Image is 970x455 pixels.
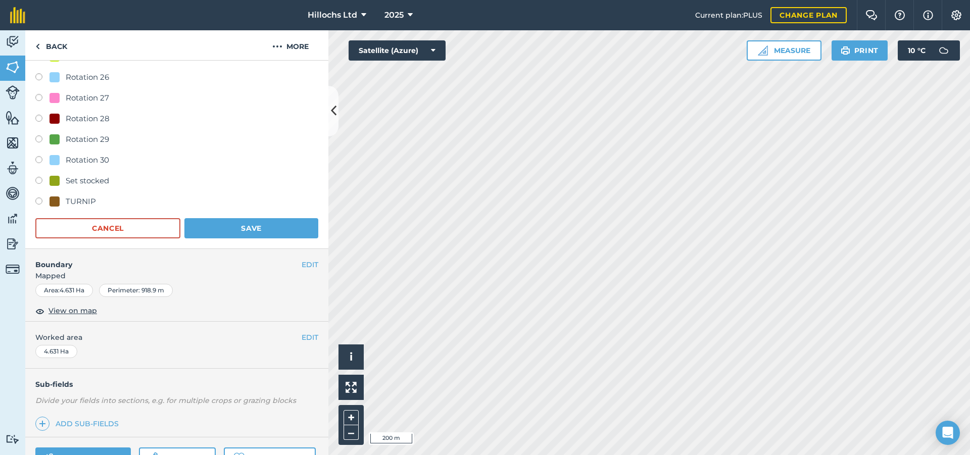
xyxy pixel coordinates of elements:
img: svg+xml;base64,PD94bWwgdmVyc2lvbj0iMS4wIiBlbmNvZGluZz0idXRmLTgiPz4KPCEtLSBHZW5lcmF0b3I6IEFkb2JlIE... [6,434,20,444]
button: Satellite (Azure) [349,40,446,61]
button: Save [184,218,318,238]
img: fieldmargin Logo [10,7,25,23]
img: svg+xml;base64,PD94bWwgdmVyc2lvbj0iMS4wIiBlbmNvZGluZz0idXRmLTgiPz4KPCEtLSBHZW5lcmF0b3I6IEFkb2JlIE... [6,211,20,226]
img: svg+xml;base64,PHN2ZyB4bWxucz0iaHR0cDovL3d3dy53My5vcmcvMjAwMC9zdmciIHdpZHRoPSIyMCIgaGVpZ2h0PSIyNC... [272,40,282,53]
div: 4.631 Ha [35,345,77,358]
img: svg+xml;base64,PD94bWwgdmVyc2lvbj0iMS4wIiBlbmNvZGluZz0idXRmLTgiPz4KPCEtLSBHZW5lcmF0b3I6IEFkb2JlIE... [6,85,20,99]
button: 10 °C [898,40,960,61]
img: Four arrows, one pointing top left, one top right, one bottom right and the last bottom left [346,382,357,393]
button: View on map [35,305,97,317]
div: Rotation 30 [66,154,109,166]
button: EDIT [302,259,318,270]
span: i [350,350,353,363]
img: svg+xml;base64,PD94bWwgdmVyc2lvbj0iMS4wIiBlbmNvZGluZz0idXRmLTgiPz4KPCEtLSBHZW5lcmF0b3I6IEFkb2JlIE... [6,186,20,201]
h4: Boundary [25,249,302,270]
div: Set stocked [66,175,109,187]
button: EDIT [302,332,318,343]
img: svg+xml;base64,PD94bWwgdmVyc2lvbj0iMS4wIiBlbmNvZGluZz0idXRmLTgiPz4KPCEtLSBHZW5lcmF0b3I6IEFkb2JlIE... [6,34,20,49]
div: Rotation 27 [66,92,109,104]
div: Open Intercom Messenger [936,421,960,445]
div: Perimeter : 918.9 m [99,284,173,297]
em: Divide your fields into sections, e.g. for multiple crops or grazing blocks [35,396,296,405]
img: svg+xml;base64,PHN2ZyB4bWxucz0iaHR0cDovL3d3dy53My5vcmcvMjAwMC9zdmciIHdpZHRoPSI1NiIgaGVpZ2h0PSI2MC... [6,135,20,150]
button: Measure [747,40,821,61]
img: svg+xml;base64,PHN2ZyB4bWxucz0iaHR0cDovL3d3dy53My5vcmcvMjAwMC9zdmciIHdpZHRoPSI1NiIgaGVpZ2h0PSI2MC... [6,110,20,125]
a: Back [25,30,77,60]
img: svg+xml;base64,PHN2ZyB4bWxucz0iaHR0cDovL3d3dy53My5vcmcvMjAwMC9zdmciIHdpZHRoPSIxNyIgaGVpZ2h0PSIxNy... [923,9,933,21]
span: Worked area [35,332,318,343]
img: svg+xml;base64,PHN2ZyB4bWxucz0iaHR0cDovL3d3dy53My5vcmcvMjAwMC9zdmciIHdpZHRoPSIxOSIgaGVpZ2h0PSIyNC... [841,44,850,57]
span: 2025 [384,9,404,21]
button: More [253,30,328,60]
span: Mapped [25,270,328,281]
img: Two speech bubbles overlapping with the left bubble in the forefront [865,10,878,20]
a: Change plan [770,7,847,23]
img: svg+xml;base64,PD94bWwgdmVyc2lvbj0iMS4wIiBlbmNvZGluZz0idXRmLTgiPz4KPCEtLSBHZW5lcmF0b3I6IEFkb2JlIE... [6,262,20,276]
button: + [344,410,359,425]
img: A question mark icon [894,10,906,20]
img: A cog icon [950,10,962,20]
div: Area : 4.631 Ha [35,284,93,297]
h4: Sub-fields [25,379,328,390]
img: svg+xml;base64,PHN2ZyB4bWxucz0iaHR0cDovL3d3dy53My5vcmcvMjAwMC9zdmciIHdpZHRoPSIxNCIgaGVpZ2h0PSIyNC... [39,418,46,430]
span: 10 ° C [908,40,926,61]
img: svg+xml;base64,PD94bWwgdmVyc2lvbj0iMS4wIiBlbmNvZGluZz0idXRmLTgiPz4KPCEtLSBHZW5lcmF0b3I6IEFkb2JlIE... [6,161,20,176]
img: svg+xml;base64,PD94bWwgdmVyc2lvbj0iMS4wIiBlbmNvZGluZz0idXRmLTgiPz4KPCEtLSBHZW5lcmF0b3I6IEFkb2JlIE... [6,236,20,251]
div: Rotation 26 [66,71,109,83]
span: Current plan : PLUS [695,10,762,21]
button: Cancel [35,218,180,238]
span: View on map [48,305,97,316]
a: Add sub-fields [35,417,123,431]
img: svg+xml;base64,PHN2ZyB4bWxucz0iaHR0cDovL3d3dy53My5vcmcvMjAwMC9zdmciIHdpZHRoPSIxOCIgaGVpZ2h0PSIyNC... [35,305,44,317]
span: Hillochs Ltd [308,9,357,21]
div: Rotation 29 [66,133,109,145]
img: Ruler icon [758,45,768,56]
button: Print [832,40,888,61]
button: – [344,425,359,440]
img: svg+xml;base64,PHN2ZyB4bWxucz0iaHR0cDovL3d3dy53My5vcmcvMjAwMC9zdmciIHdpZHRoPSI5IiBoZWlnaHQ9IjI0Ii... [35,40,40,53]
img: svg+xml;base64,PD94bWwgdmVyc2lvbj0iMS4wIiBlbmNvZGluZz0idXRmLTgiPz4KPCEtLSBHZW5lcmF0b3I6IEFkb2JlIE... [934,40,954,61]
div: Rotation 28 [66,113,110,125]
div: TURNIP [66,195,96,208]
img: svg+xml;base64,PHN2ZyB4bWxucz0iaHR0cDovL3d3dy53My5vcmcvMjAwMC9zdmciIHdpZHRoPSI1NiIgaGVpZ2h0PSI2MC... [6,60,20,75]
button: i [338,344,364,370]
